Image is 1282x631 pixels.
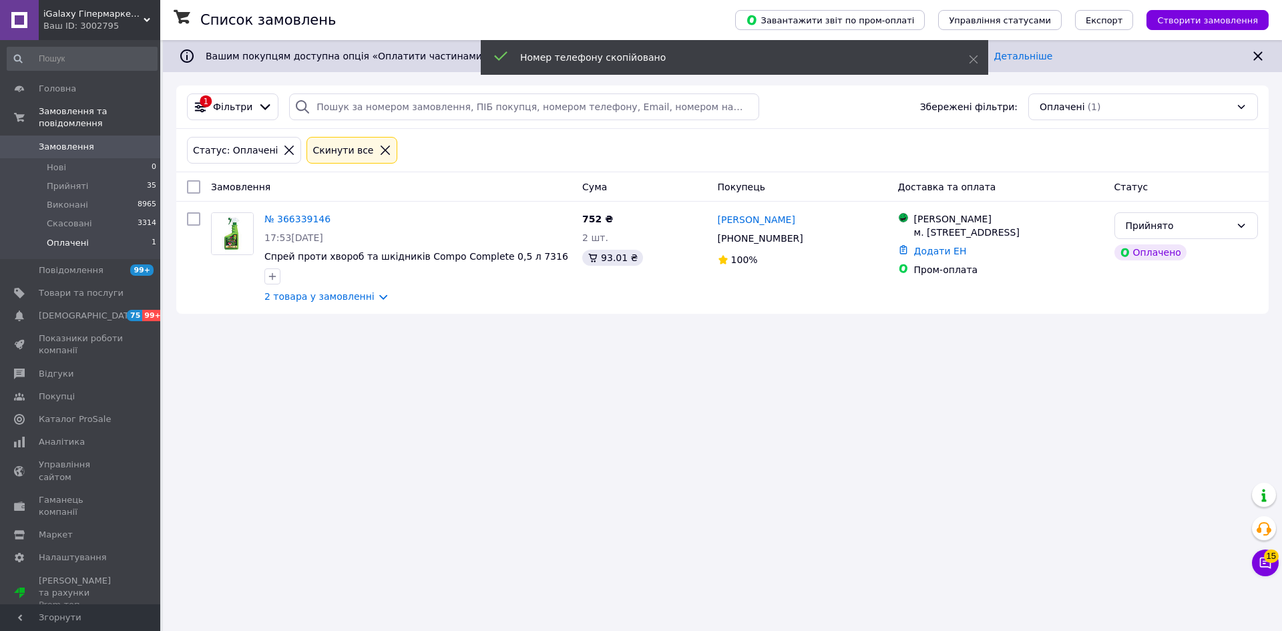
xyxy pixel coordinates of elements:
span: Покупці [39,391,75,403]
span: 17:53[DATE] [264,232,323,243]
span: Управління статусами [949,15,1051,25]
button: Експорт [1075,10,1134,30]
span: 15 [1264,550,1279,563]
span: Доставка та оплата [898,182,996,192]
span: Прийняті [47,180,88,192]
span: Аналітика [39,436,85,448]
span: Нові [47,162,66,174]
a: Спрей проти хвороб та шкідників Compo Complete 0,5 л 7316 [264,251,568,262]
button: Створити замовлення [1146,10,1269,30]
div: [PHONE_NUMBER] [715,229,806,248]
div: м. [STREET_ADDRESS] [914,226,1104,239]
span: Скасовані [47,218,92,230]
span: 8965 [138,199,156,211]
span: Експорт [1086,15,1123,25]
div: Ваш ID: 3002795 [43,20,160,32]
span: Фільтри [213,100,252,114]
span: [DEMOGRAPHIC_DATA] [39,310,138,322]
span: Створити замовлення [1157,15,1258,25]
span: 75 [127,310,142,321]
span: Каталог ProSale [39,413,111,425]
span: [PERSON_NAME] та рахунки [39,575,124,612]
span: Товари та послуги [39,287,124,299]
div: 93.01 ₴ [582,250,643,266]
a: [PERSON_NAME] [718,213,795,226]
div: Prom топ [39,599,124,611]
span: Маркет [39,529,73,541]
span: 99+ [130,264,154,276]
span: 3314 [138,218,156,230]
span: Cума [582,182,607,192]
div: Статус: Оплачені [190,143,280,158]
div: Cкинути все [310,143,376,158]
span: Покупець [718,182,765,192]
span: 2 шт. [582,232,608,243]
div: Номер телефону скопійовано [520,51,935,64]
div: Пром-оплата [914,263,1104,276]
button: Управління статусами [938,10,1062,30]
div: [PERSON_NAME] [914,212,1104,226]
a: № 366339146 [264,214,331,224]
span: Статус [1114,182,1148,192]
span: Повідомлення [39,264,103,276]
span: Налаштування [39,552,107,564]
span: Управління сайтом [39,459,124,483]
input: Пошук за номером замовлення, ПІБ покупця, номером телефону, Email, номером накладної [289,93,759,120]
span: 1 [152,237,156,249]
span: 0 [152,162,156,174]
span: Показники роботи компанії [39,333,124,357]
img: Фото товару [212,213,253,254]
input: Пошук [7,47,158,71]
span: Вашим покупцям доступна опція «Оплатити частинами від Rozetka» на 2 платежі. Отримуйте нові замов... [206,51,1052,61]
button: Завантажити звіт по пром-оплаті [735,10,925,30]
span: Оплачені [47,237,89,249]
span: 99+ [142,310,164,321]
span: Виконані [47,199,88,211]
a: Детальніше [994,51,1053,61]
span: Гаманець компанії [39,494,124,518]
button: Чат з покупцем15 [1252,550,1279,576]
span: Збережені фільтри: [920,100,1018,114]
span: 35 [147,180,156,192]
a: Фото товару [211,212,254,255]
span: (1) [1088,101,1101,112]
a: Додати ЕН [914,246,967,256]
span: 100% [731,254,758,265]
span: Замовлення [211,182,270,192]
a: 2 товара у замовленні [264,291,375,302]
span: 752 ₴ [582,214,613,224]
div: Оплачено [1114,244,1187,260]
h1: Список замовлень [200,12,336,28]
span: Головна [39,83,76,95]
span: Відгуки [39,368,73,380]
span: Замовлення та повідомлення [39,106,160,130]
span: Оплачені [1040,100,1085,114]
span: Завантажити звіт по пром-оплаті [746,14,914,26]
a: Створити замовлення [1133,14,1269,25]
span: iGalaxy Гіпермаркет подарунків [43,8,144,20]
span: Замовлення [39,141,94,153]
div: Прийнято [1126,218,1231,233]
